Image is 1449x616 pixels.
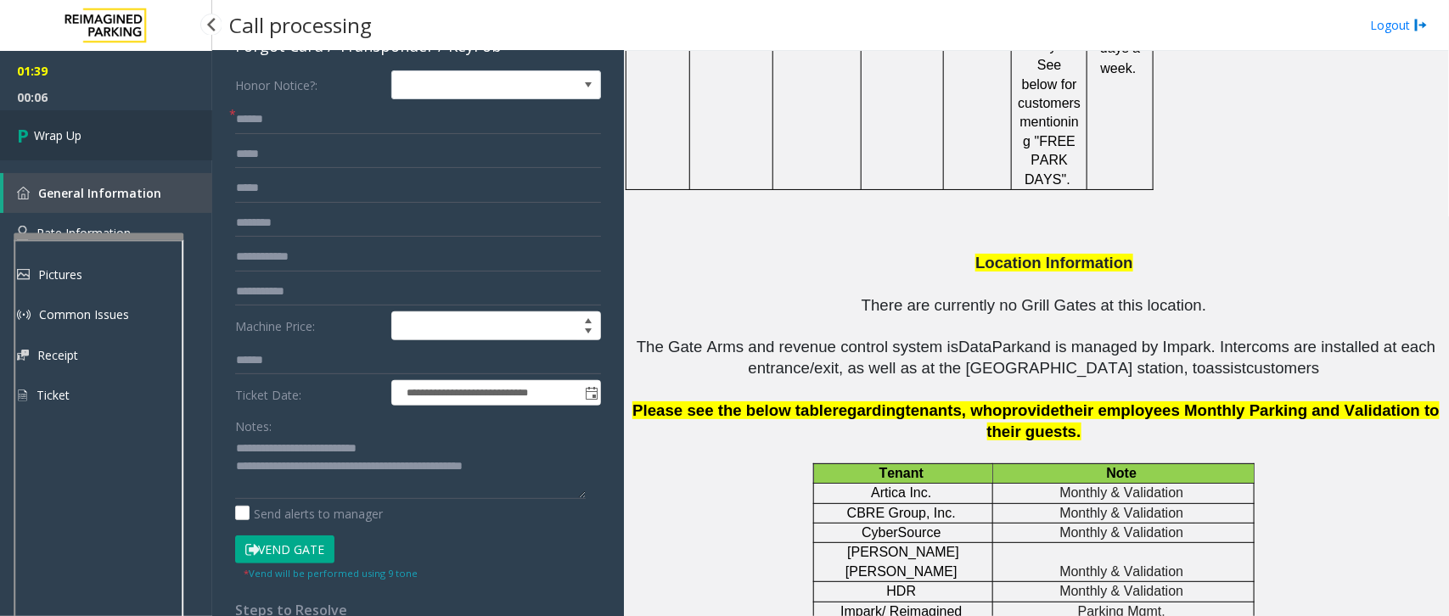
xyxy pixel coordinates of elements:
span: Monthly & Validation [1060,564,1184,579]
label: Ticket Date: [231,380,387,406]
span: There are currently no Grill Gates at this location. [862,296,1206,314]
span: Monthly & Validation [1060,525,1184,540]
span: Increase value [576,312,600,326]
span: customers [1246,359,1319,377]
button: Vend Gate [235,535,334,564]
span: See below for customers mentioning "FREE PARK DAYS". [1018,58,1084,186]
span: provide [1003,401,1059,419]
span: CyberSource [862,525,941,540]
span: Please see the below table [632,401,832,419]
small: Vend will be performed using 9 tone [244,567,418,580]
span: Artica Inc. [871,485,931,500]
img: logout [1414,16,1428,34]
img: 'icon' [17,187,30,199]
h3: Call processing [221,4,380,46]
span: Location Information [975,254,1133,272]
span: General Information [38,185,161,201]
img: 'icon' [17,226,28,241]
span: and is managed by Impark. Intercoms are installed at each entrance/exit, as well as at the [GEOGR... [749,338,1436,377]
span: CBRE Group, Inc. [847,506,956,520]
span: Monthly & Validation [1060,584,1184,598]
span: DataPark [958,338,1025,356]
a: General Information [3,173,212,213]
label: Honor Notice?: [231,70,387,99]
label: Notes: [235,412,272,435]
label: Send alerts to manager [235,505,383,523]
span: HDR [887,584,917,598]
span: Wrap Up [34,126,81,144]
span: Rate Information [37,225,131,241]
span: . [1057,39,1060,53]
a: Logout [1370,16,1428,34]
span: regarding [833,401,906,419]
span: Tenant [879,466,924,480]
span: assist [1206,359,1247,377]
span: tenants, who [906,401,1003,419]
span: Monthly & Validation [1060,506,1184,520]
span: Toggle popup [581,381,600,405]
span: Decrease value [576,326,600,339]
label: Machine Price: [231,311,387,340]
span: The Gate Arms and revenue control system is [637,338,959,356]
span: their employees Monthly Parking and Validation to their guests. [987,401,1440,440]
span: Note [1107,466,1137,480]
span: Monthly & Validation [1060,485,1184,500]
